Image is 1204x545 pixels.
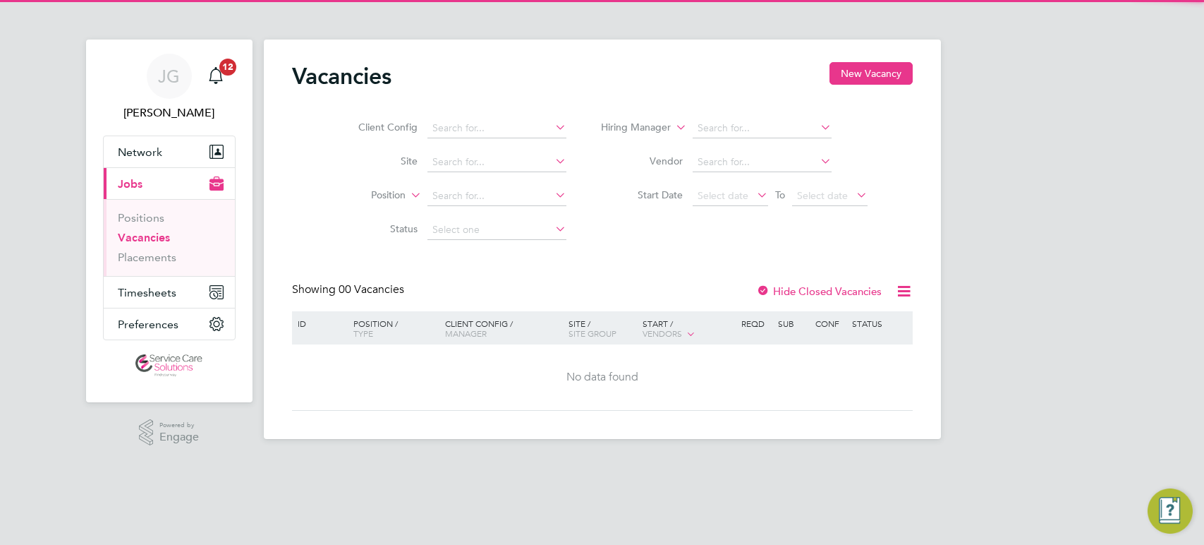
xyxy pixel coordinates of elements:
input: Search for... [427,119,566,138]
button: New Vacancy [829,62,913,85]
span: Vendors [643,328,682,339]
label: Hiring Manager [590,121,671,135]
label: Start Date [602,188,683,201]
div: Conf [812,311,849,335]
label: Position [324,188,406,203]
span: 00 Vacancies [339,282,404,297]
h2: Vacancies [292,62,391,90]
input: Search for... [693,119,832,138]
span: Site Group [568,328,616,339]
span: Manager [445,328,487,339]
div: Start / [639,311,738,347]
input: Search for... [427,152,566,172]
button: Preferences [104,309,235,340]
span: Engage [159,431,199,443]
div: No data found [294,370,911,385]
nav: Main navigation [86,40,253,402]
span: JG [158,67,180,85]
input: Search for... [693,152,832,172]
span: Jobs [118,177,142,191]
label: Status [336,222,418,235]
div: Sub [774,311,811,335]
div: Client Config / [442,311,565,345]
label: Hide Closed Vacancies [756,285,882,298]
a: Vacancies [118,231,170,244]
a: Placements [118,251,176,264]
span: Timesheets [118,286,176,299]
div: Site / [565,311,639,345]
span: Preferences [118,318,178,331]
label: Client Config [336,121,418,133]
button: Network [104,136,235,167]
a: Powered byEngage [139,419,199,446]
span: Select date [698,189,748,202]
span: 12 [219,59,236,76]
button: Jobs [104,168,235,199]
a: JG[PERSON_NAME] [103,54,236,121]
div: Jobs [104,199,235,276]
label: Site [336,155,418,167]
div: Position / [343,311,442,345]
a: 12 [202,54,230,99]
span: Type [353,328,373,339]
div: Reqd [738,311,774,335]
span: To [771,186,789,204]
a: Go to home page [103,354,236,377]
img: servicecare-logo-retina.png [135,354,202,377]
span: Powered by [159,419,199,431]
span: Network [118,145,162,159]
a: Positions [118,211,164,224]
input: Search for... [427,186,566,206]
input: Select one [427,220,566,240]
span: Select date [797,189,848,202]
div: Status [849,311,910,335]
div: ID [294,311,343,335]
button: Engage Resource Center [1148,489,1193,534]
button: Timesheets [104,277,235,308]
label: Vendor [602,155,683,167]
span: James Glover [103,104,236,121]
div: Showing [292,282,407,297]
